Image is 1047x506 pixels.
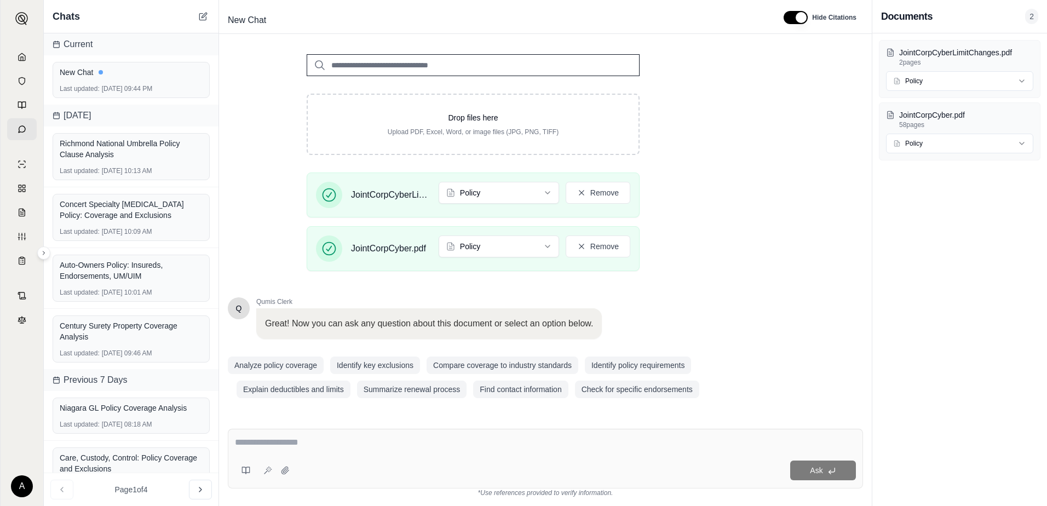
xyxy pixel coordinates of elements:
[566,182,630,204] button: Remove
[351,242,426,255] span: JointCorpCyber.pdf
[60,288,203,297] div: [DATE] 10:01 AM
[223,12,770,29] div: Edit Title
[60,166,100,175] span: Last updated:
[899,110,1033,120] p: JointCorpCyber.pdf
[60,403,203,413] div: Niagara GL Policy Coverage Analysis
[351,188,430,202] span: JointCorpCyberLimitChanges.pdf
[357,381,467,398] button: Summarize renewal process
[899,58,1033,67] p: 2 pages
[899,47,1033,58] p: JointCorpCyberLimitChanges.pdf
[60,349,203,358] div: [DATE] 09:46 AM
[886,47,1033,67] button: JointCorpCyberLimitChanges.pdf2pages
[44,33,218,55] div: Current
[223,12,271,29] span: New Chat
[886,110,1033,129] button: JointCorpCyber.pdf58pages
[115,484,148,495] span: Page 1 of 4
[325,128,621,136] p: Upload PDF, Excel, Word, or image files (JPG, PNG, TIFF)
[11,475,33,497] div: A
[44,369,218,391] div: Previous 7 Days
[60,349,100,358] span: Last updated:
[7,153,37,175] a: Single Policy
[7,250,37,272] a: Coverage Table
[7,94,37,116] a: Prompt Library
[11,8,33,30] button: Expand sidebar
[585,357,691,374] button: Identify policy requirements
[60,67,203,78] div: New Chat
[60,260,203,281] div: Auto-Owners Policy: Insureds, Endorsements, UM/UIM
[228,488,863,497] div: *Use references provided to verify information.
[60,199,203,221] div: Concert Specialty [MEDICAL_DATA] Policy: Coverage and Exclusions
[810,466,822,475] span: Ask
[566,235,630,257] button: Remove
[60,420,203,429] div: [DATE] 08:18 AM
[7,177,37,199] a: Policy Comparisons
[7,118,37,140] a: Chat
[575,381,699,398] button: Check for specific endorsements
[60,84,203,93] div: [DATE] 09:44 PM
[7,202,37,223] a: Claim Coverage
[44,105,218,127] div: [DATE]
[7,70,37,92] a: Documents Vault
[330,357,420,374] button: Identify key exclusions
[60,84,100,93] span: Last updated:
[473,381,568,398] button: Find contact information
[881,9,933,24] h3: Documents
[60,420,100,429] span: Last updated:
[197,10,210,23] button: New Chat
[7,285,37,307] a: Contract Analysis
[60,227,203,236] div: [DATE] 10:09 AM
[237,381,350,398] button: Explain deductibles and limits
[60,452,203,474] div: Care, Custody, Control: Policy Coverage and Exclusions
[427,357,578,374] button: Compare coverage to industry standards
[53,9,80,24] span: Chats
[7,309,37,331] a: Legal Search Engine
[60,288,100,297] span: Last updated:
[236,303,242,314] span: Hello
[15,12,28,25] img: Expand sidebar
[228,357,324,374] button: Analyze policy coverage
[812,13,856,22] span: Hide Citations
[265,317,593,330] p: Great! Now you can ask any question about this document or select an option below.
[7,226,37,248] a: Custom Report
[899,120,1033,129] p: 58 pages
[7,46,37,68] a: Home
[37,246,50,260] button: Expand sidebar
[60,227,100,236] span: Last updated:
[1025,9,1038,24] span: 2
[325,112,621,123] p: Drop files here
[60,166,203,175] div: [DATE] 10:13 AM
[256,297,602,306] span: Qumis Clerk
[60,320,203,342] div: Century Surety Property Coverage Analysis
[790,461,856,480] button: Ask
[60,138,203,160] div: Richmond National Umbrella Policy Clause Analysis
